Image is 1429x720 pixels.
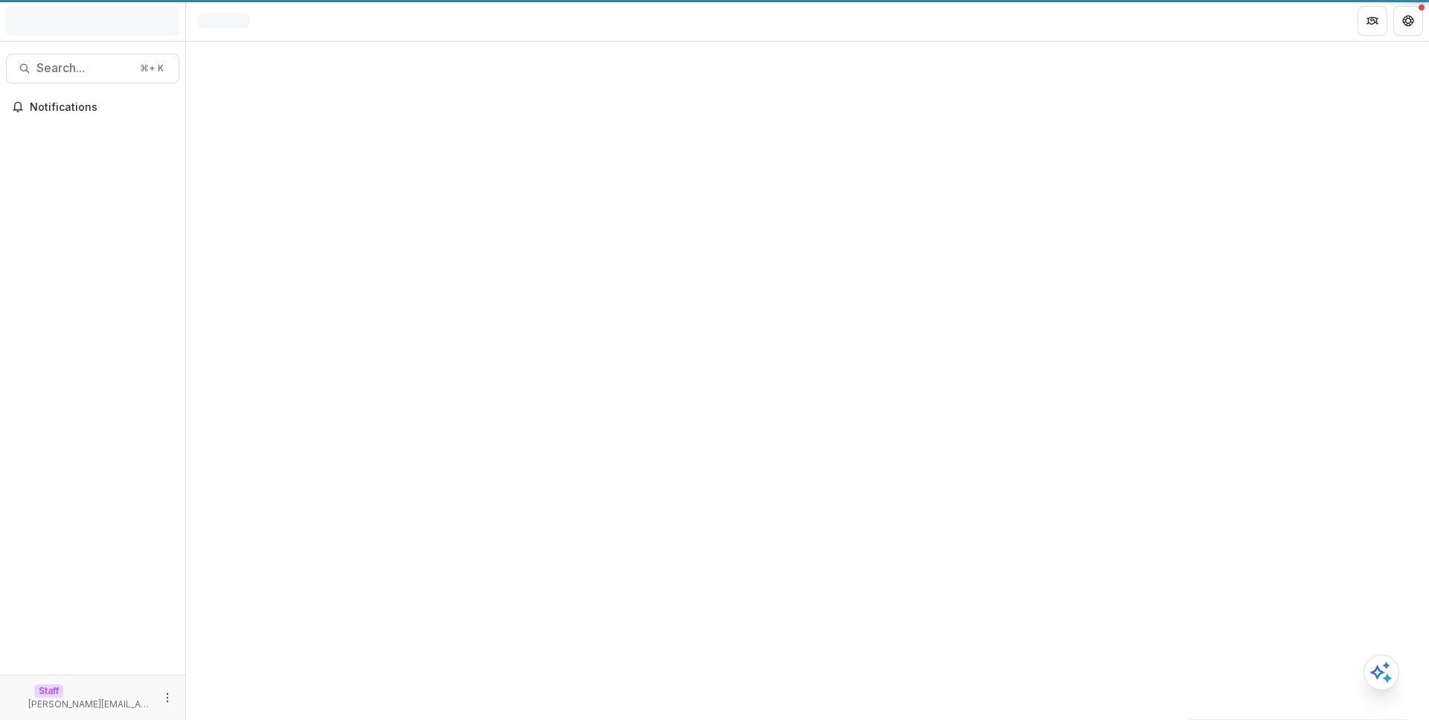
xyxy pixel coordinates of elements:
[30,101,173,114] span: Notifications
[34,684,63,698] p: Staff
[137,60,167,77] div: ⌘ + K
[192,10,255,31] nav: breadcrumb
[1364,655,1399,690] button: Open AI Assistant
[1358,6,1387,36] button: Partners
[36,61,131,75] span: Search...
[6,95,179,119] button: Notifications
[6,54,179,83] button: Search...
[28,698,153,711] p: [PERSON_NAME][EMAIL_ADDRESS][DOMAIN_NAME]
[1393,6,1423,36] button: Get Help
[159,689,176,707] button: More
